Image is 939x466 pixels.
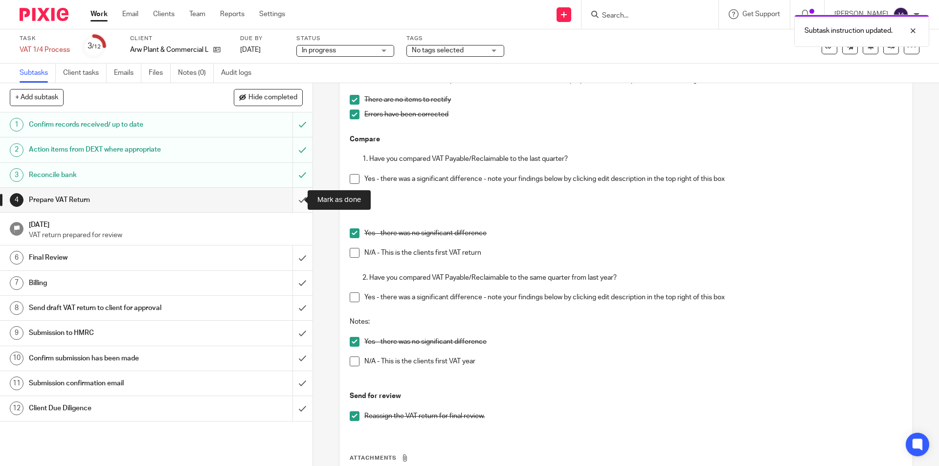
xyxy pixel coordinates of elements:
[29,193,198,207] h1: Prepare VAT Return
[10,89,64,106] button: + Add subtask
[364,110,902,119] p: Errors have been corrected
[92,44,101,49] small: /12
[130,45,208,55] p: Arw Plant & Commercial Ltd
[10,301,23,315] div: 8
[412,47,464,54] span: No tags selected
[29,351,198,366] h1: Confirm submission has been made
[364,411,902,421] p: Reassign the VAT return for final review.
[10,377,23,390] div: 11
[234,89,303,106] button: Hide completed
[29,218,303,230] h1: [DATE]
[10,251,23,265] div: 6
[20,35,70,43] label: Task
[240,35,284,43] label: Due by
[29,401,198,416] h1: Client Due Diligence
[364,248,902,258] p: N/A - This is the clients first VAT return
[350,393,401,399] strong: Send for review
[10,401,23,415] div: 12
[189,9,205,19] a: Team
[369,273,902,283] p: Have you compared VAT Payable/Reclaimable to the same quarter from last year?
[364,95,902,105] p: There are no items to rectify
[364,228,902,238] p: Yes - there was no significant difference
[364,337,902,347] p: Yes - there was no significant difference
[10,326,23,340] div: 9
[248,94,297,102] span: Hide completed
[122,9,138,19] a: Email
[350,136,380,143] strong: Compare
[302,47,336,54] span: In progress
[29,168,198,182] h1: Reconcile bank
[63,64,107,83] a: Client tasks
[259,9,285,19] a: Settings
[364,292,902,302] p: Yes - there was a significant difference - note your findings below by clicking edit description ...
[114,64,141,83] a: Emails
[20,45,70,55] div: VAT 1/4 Process
[20,64,56,83] a: Subtasks
[29,117,198,132] h1: Confirm records received/ up to date
[90,9,108,19] a: Work
[10,168,23,182] div: 3
[20,8,68,21] img: Pixie
[10,276,23,290] div: 7
[149,64,171,83] a: Files
[29,326,198,340] h1: Submission to HMRC
[10,118,23,132] div: 1
[364,174,902,184] p: Yes - there was a significant difference - note your findings below by clicking edit description ...
[10,193,23,207] div: 4
[240,46,261,53] span: [DATE]
[296,35,394,43] label: Status
[350,317,902,327] p: Notes:
[130,35,228,43] label: Client
[29,276,198,290] h1: Billing
[88,41,101,52] div: 3
[369,154,902,164] p: Have you compared VAT Payable/Reclaimable to the last quarter?
[178,64,214,83] a: Notes (0)
[221,64,259,83] a: Audit logs
[10,143,23,157] div: 2
[406,35,504,43] label: Tags
[29,301,198,315] h1: Send draft VAT return to client for approval
[805,26,893,36] p: Subtask instruction updated.
[893,7,909,22] img: svg%3E
[29,376,198,391] h1: Submission confirmation email
[29,142,198,157] h1: Action items from DEXT where appropriate
[364,356,902,366] p: N/A - This is the clients first VAT year
[10,352,23,365] div: 10
[29,230,303,240] p: VAT return prepared for review
[29,250,198,265] h1: Final Review
[153,9,175,19] a: Clients
[220,9,245,19] a: Reports
[350,199,902,208] p: Notes:
[350,455,397,461] span: Attachments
